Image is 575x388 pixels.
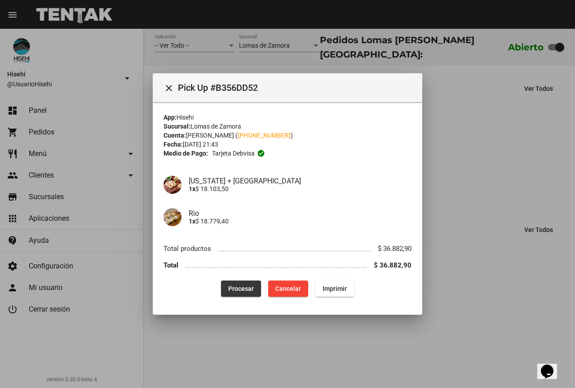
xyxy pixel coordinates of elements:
h4: Rio [189,209,411,218]
button: Procesar [221,281,261,297]
mat-icon: check_circle [257,149,265,157]
p: $ 18.779,40 [189,218,411,225]
span: Pick Up #B356DD52 [178,80,415,95]
span: Cancelar [275,285,301,292]
b: 1x [189,185,195,192]
mat-icon: Cerrar [164,83,174,94]
button: Cerrar [160,79,178,97]
span: Procesar [228,285,254,292]
strong: App: [164,114,177,121]
span: Tarjeta debvisa [212,149,255,158]
a: [PHONE_NUMBER] [238,132,291,139]
span: Imprimir [323,285,347,292]
strong: Medio de Pago: [164,149,208,158]
h4: [US_STATE] + [GEOGRAPHIC_DATA] [189,177,411,185]
strong: Cuenta: [164,132,186,139]
div: Lomas de Zamora [164,122,411,131]
button: Cancelar [268,281,308,297]
iframe: chat widget [537,352,566,379]
button: Imprimir [315,281,354,297]
strong: Fecha: [164,141,183,148]
p: $ 18.103,50 [189,185,411,192]
div: [DATE] 21:43 [164,140,411,149]
li: Total $ 36.882,90 [164,257,411,274]
b: 1x [189,218,195,225]
li: Total productos $ 36.882,90 [164,241,411,257]
div: Hisehi [164,113,411,122]
img: ab0072da-1b1f-4e0f-a11b-1d81e286d7a3.jpg [164,208,181,226]
strong: Sucursal: [164,123,190,130]
div: [PERSON_NAME] ( ) [164,131,411,140]
img: 870d4bf0-67ed-4171-902c-ed3c29e863da.jpg [164,176,181,194]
